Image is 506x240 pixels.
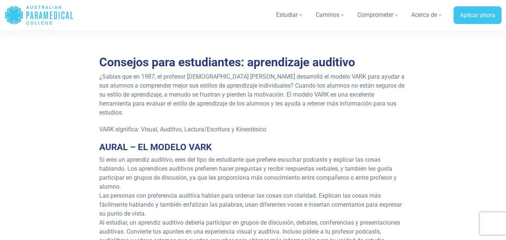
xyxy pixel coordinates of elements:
font: Estudiar [276,11,298,18]
font: ¿Sabías que en 1987, el profesor [DEMOGRAPHIC_DATA] [PERSON_NAME] desarrolló el modelo VARK para ... [99,73,405,116]
font: Caminos [316,11,339,18]
font: Comprometer [357,11,393,18]
font: Acerca de [411,11,437,18]
font: Aplicar ahora [460,12,495,19]
font: Consejos para estudiantes: aprendizaje auditivo [99,55,355,69]
font: AURAL – EL MODELO VARK [99,142,212,152]
a: Acerca de [407,4,448,25]
a: Comprometer [353,4,404,25]
a: Estudiar [272,4,308,25]
font: Si eres un aprendiz auditivo, eres del tipo de estudiante que prefiere escuchar podcasts y explic... [99,156,397,190]
font: Las personas con preferencia auditiva hablan para ordenar las cosas con claridad. Explican las co... [99,192,402,217]
a: Aplicar ahora [454,6,502,24]
a: Colegio Paramédico Australiano [4,3,74,27]
a: Caminos [311,4,350,25]
font: VARK significa: Visual, Auditivo, Lectura/Escritura y Kinestésico [99,126,266,133]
